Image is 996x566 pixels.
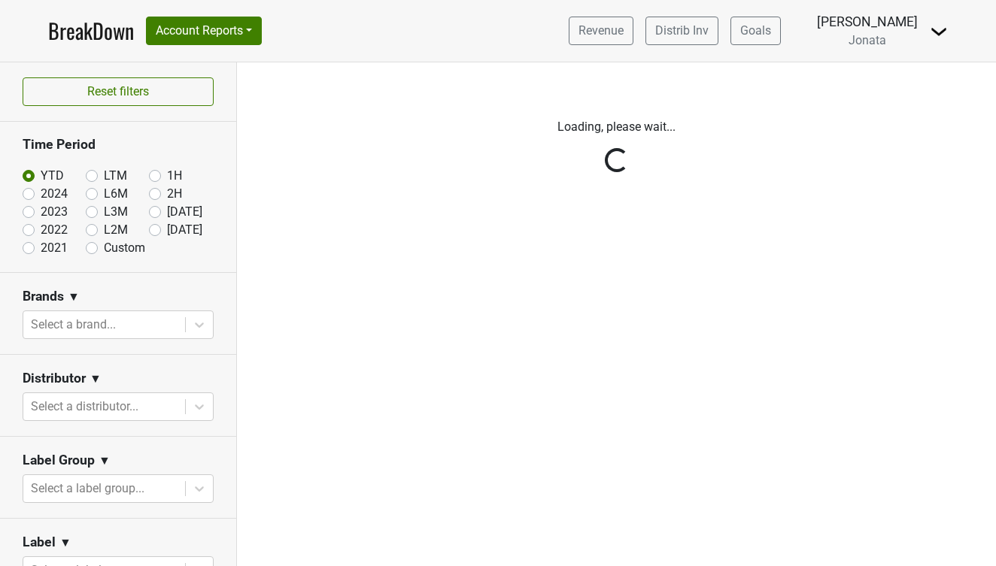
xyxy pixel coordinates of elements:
[849,33,886,47] span: Jonata
[817,12,918,32] div: [PERSON_NAME]
[569,17,633,45] a: Revenue
[248,118,985,136] p: Loading, please wait...
[48,15,134,47] a: BreakDown
[930,23,948,41] img: Dropdown Menu
[645,17,718,45] a: Distrib Inv
[730,17,781,45] a: Goals
[146,17,262,45] button: Account Reports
